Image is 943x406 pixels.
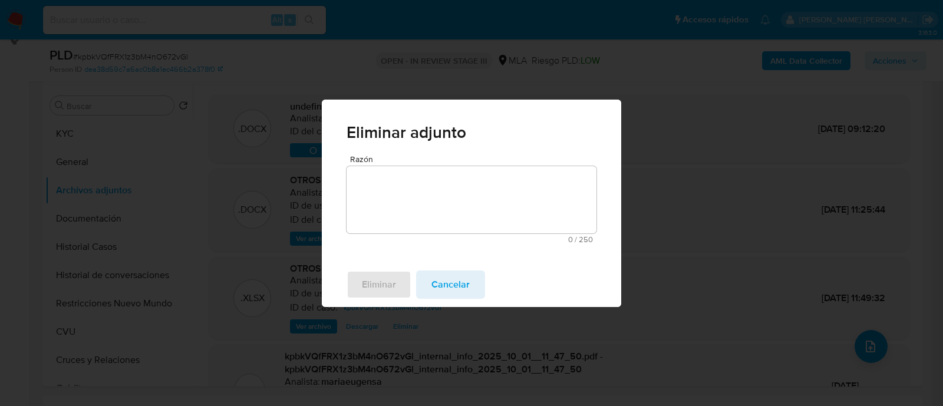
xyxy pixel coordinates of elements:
span: Eliminar adjunto [347,124,596,141]
textarea: Razón [347,166,596,233]
span: Razón [350,155,600,164]
button: cancel.action [416,270,485,299]
div: Eliminar adjunto [322,100,621,307]
span: Máximo 250 caracteres [350,236,593,243]
span: Cancelar [431,272,470,298]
